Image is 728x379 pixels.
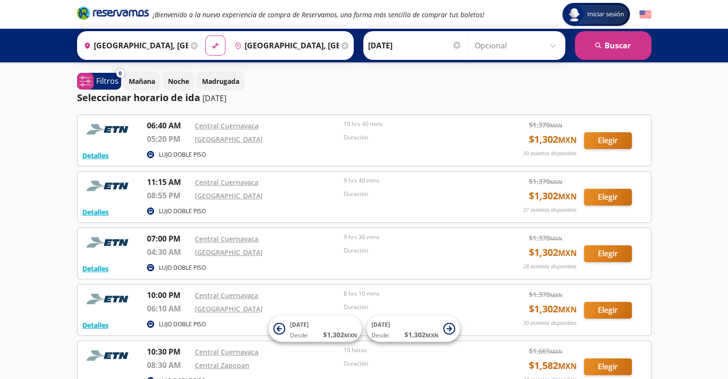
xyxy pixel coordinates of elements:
[529,120,562,130] span: $ 1,370
[344,303,488,311] p: Duración
[82,264,109,274] button: Detalles
[584,302,632,319] button: Elegir
[195,191,263,200] a: [GEOGRAPHIC_DATA]
[82,150,109,161] button: Detalles
[558,135,577,145] small: MXN
[529,176,562,186] span: $ 1,370
[82,346,135,365] img: RESERVAMOS
[82,176,135,195] img: RESERVAMOS
[147,346,190,357] p: 10:30 PM
[82,233,135,252] img: RESERVAMOS
[168,76,189,86] p: Noche
[77,73,121,90] button: 0Filtros
[147,133,190,145] p: 05:20 PM
[77,6,149,20] i: Brand Logo
[82,120,135,139] img: RESERVAMOS
[163,72,194,91] button: Noche
[558,191,577,202] small: MXN
[529,358,577,373] span: $ 1,582
[344,120,488,128] p: 10 hrs 40 mins
[82,289,135,309] img: RESERVAMOS
[529,302,577,316] span: $ 1,302
[82,320,109,330] button: Detalles
[344,289,488,298] p: 8 hrs 10 mins
[344,246,488,255] p: Duración
[584,189,632,206] button: Elegir
[367,316,460,342] button: [DATE]Desde:$1,302MXN
[426,332,438,339] small: MXN
[550,178,562,185] small: MXN
[195,291,258,300] a: Central Cuernavaca
[147,303,190,314] p: 06:10 AM
[77,6,149,23] a: Brand Logo
[80,34,188,57] input: Buscar Origen
[344,346,488,355] p: 10 horas
[82,207,109,217] button: Detalles
[404,330,438,340] span: $ 1,302
[475,34,560,57] input: Opcional
[523,263,577,271] p: 28 asientos disponibles
[159,264,206,272] p: LUJO DOBLE PISO
[269,316,362,342] button: [DATE]Desde:$1,302MXN
[195,178,258,187] a: Central Cuernavaca
[96,75,119,87] p: Filtros
[147,233,190,244] p: 07:00 PM
[195,234,258,243] a: Central Cuernavaca
[195,121,258,130] a: Central Cuernavaca
[550,122,562,129] small: MXN
[195,304,263,313] a: [GEOGRAPHIC_DATA]
[371,321,390,329] span: [DATE]
[550,291,562,299] small: MXN
[529,233,562,243] span: $ 1,370
[344,332,357,339] small: MXN
[558,361,577,371] small: MXN
[344,133,488,142] p: Duración
[231,34,339,57] input: Buscar Destino
[550,235,562,242] small: MXN
[129,76,155,86] p: Mañana
[195,347,258,356] a: Central Cuernavaca
[147,246,190,258] p: 04:30 AM
[529,189,577,203] span: $ 1,302
[523,206,577,214] p: 27 asientos disponibles
[558,304,577,315] small: MXN
[119,69,122,78] span: 0
[529,245,577,260] span: $ 1,302
[195,361,249,370] a: Central Zapopan
[202,76,239,86] p: Madrugada
[159,320,206,329] p: LUJO DOBLE PISO
[323,330,357,340] span: $ 1,302
[368,34,462,57] input: Elegir Fecha
[639,9,651,21] button: English
[344,359,488,368] p: Duración
[147,289,190,301] p: 10:00 PM
[147,359,190,371] p: 08:30 AM
[290,321,309,329] span: [DATE]
[153,10,484,19] em: ¡Bienvenido a la nueva experiencia de compra de Reservamos, una forma más sencilla de comprar tus...
[584,245,632,262] button: Elegir
[147,190,190,201] p: 08:55 PM
[344,176,488,185] p: 9 hrs 40 mins
[197,72,245,91] button: Madrugada
[584,132,632,149] button: Elegir
[371,331,390,340] span: Desde:
[344,233,488,241] p: 9 hrs 30 mins
[523,319,577,327] p: 30 asientos disponibles
[529,289,562,299] span: $ 1,370
[529,346,562,356] span: $ 1,665
[77,91,200,105] p: Seleccionar horario de ida
[159,207,206,216] p: LUJO DOBLE PISO
[290,331,309,340] span: Desde:
[159,150,206,159] p: LUJO DOBLE PISO
[550,348,562,355] small: MXN
[147,120,190,131] p: 06:40 AM
[575,31,651,60] button: Buscar
[344,190,488,198] p: Duración
[529,132,577,147] span: $ 1,302
[202,92,226,104] p: [DATE]
[583,10,628,19] span: Iniciar sesión
[195,135,263,144] a: [GEOGRAPHIC_DATA]
[523,149,577,158] p: 30 asientos disponibles
[147,176,190,188] p: 11:15 AM
[558,248,577,258] small: MXN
